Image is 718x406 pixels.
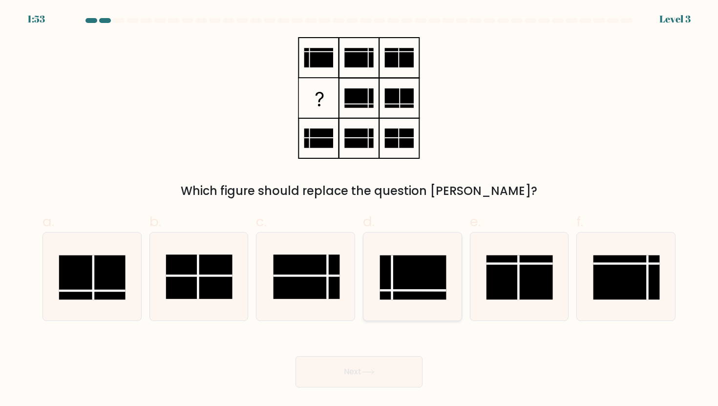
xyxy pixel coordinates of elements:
span: d. [363,212,375,231]
div: Which figure should replace the question [PERSON_NAME]? [48,182,670,200]
span: b. [149,212,161,231]
div: 1:53 [27,12,45,26]
button: Next [296,356,422,387]
div: Level 3 [659,12,691,26]
span: f. [576,212,583,231]
span: c. [256,212,267,231]
span: a. [42,212,54,231]
span: e. [470,212,481,231]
